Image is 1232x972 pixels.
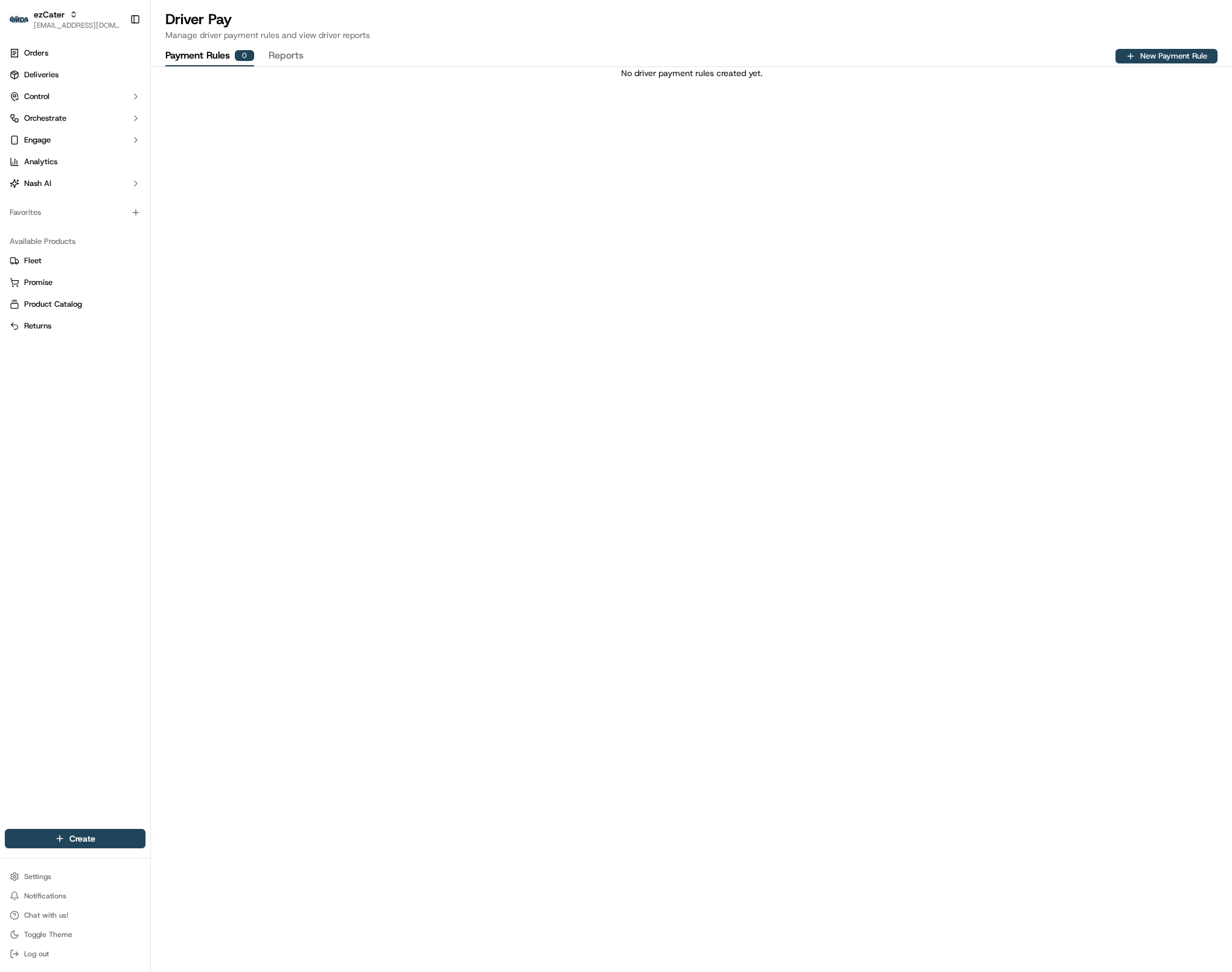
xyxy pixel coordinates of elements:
[69,833,95,845] span: Create
[1116,49,1218,63] button: New Payment Rule
[24,135,51,145] span: Engage
[24,930,72,939] span: Toggle Theme
[5,87,145,106] button: Control
[5,907,145,924] button: Chat with us!
[165,29,1218,41] p: Manage driver payment rules and view driver reports
[5,945,145,962] button: Log out
[24,949,49,959] span: Log out
[5,273,145,292] button: Promise
[5,5,125,34] button: ezCaterezCater[EMAIL_ADDRESS][DOMAIN_NAME]
[5,203,145,222] div: Favorites
[5,926,145,943] button: Toggle Theme
[5,174,145,193] button: Nash AI
[10,16,29,24] img: ezCater
[24,69,59,80] span: Deliveries
[34,8,65,21] button: ezCater
[5,887,145,904] button: Notifications
[151,67,1232,79] div: No driver payment rules created yet.
[5,829,145,848] button: Create
[5,251,145,270] button: Fleet
[165,46,254,66] button: Payment Rules
[24,910,68,920] span: Chat with us!
[5,868,145,885] button: Settings
[5,65,145,85] a: Deliveries
[24,156,57,167] span: Analytics
[24,48,48,59] span: Orders
[24,891,66,901] span: Notifications
[10,277,141,288] a: Promise
[235,50,254,61] div: 0
[10,255,141,266] a: Fleet
[10,299,141,310] a: Product Catalog
[24,113,66,124] span: Orchestrate
[165,10,1218,29] h1: Driver Pay
[24,178,51,189] span: Nash AI
[269,46,304,66] button: Reports
[5,152,145,171] a: Analytics
[24,872,51,881] span: Settings
[24,255,42,266] span: Fleet
[24,277,53,288] span: Promise
[5,109,145,128] button: Orchestrate
[5,232,145,251] div: Available Products
[5,43,145,63] a: Orders
[5,130,145,150] button: Engage
[34,21,120,30] button: [EMAIL_ADDRESS][DOMAIN_NAME]
[10,321,141,331] a: Returns
[24,321,51,331] span: Returns
[24,91,49,102] span: Control
[5,295,145,314] button: Product Catalog
[24,299,82,310] span: Product Catalog
[5,316,145,336] button: Returns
